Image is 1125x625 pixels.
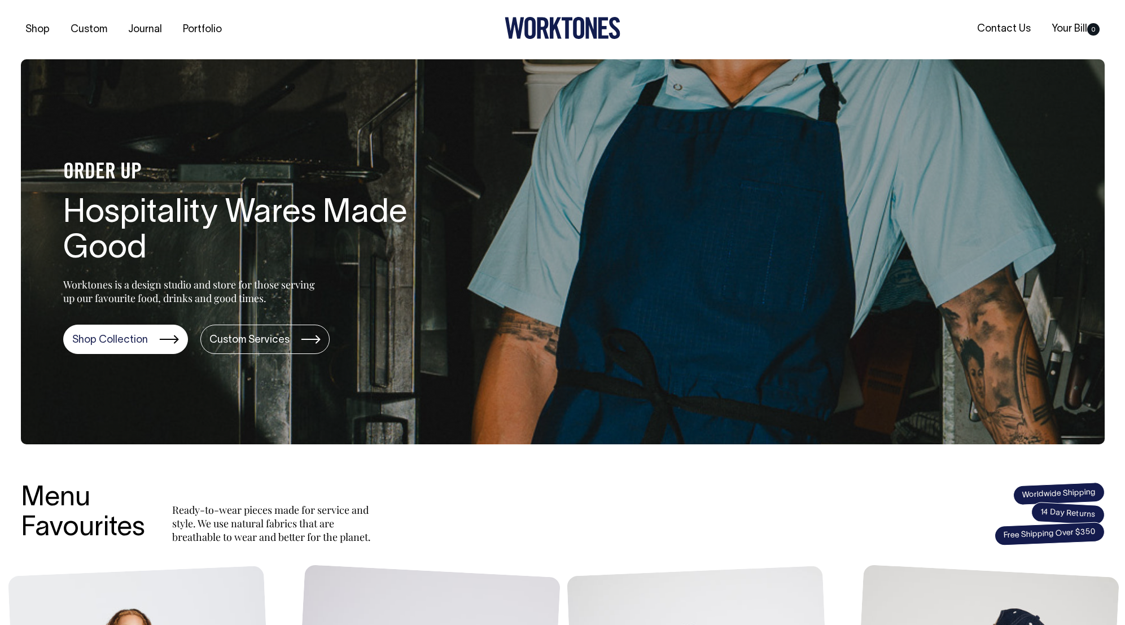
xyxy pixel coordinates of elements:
a: Journal [124,20,167,39]
p: Worktones is a design studio and store for those serving up our favourite food, drinks and good t... [63,278,320,305]
h4: ORDER UP [63,161,424,185]
a: Custom [66,20,112,39]
a: Contact Us [973,20,1035,38]
h3: Menu Favourites [21,484,145,544]
a: Custom Services [200,325,330,354]
h1: Hospitality Wares Made Good [63,196,424,268]
span: Worldwide Shipping [1013,482,1105,505]
p: Ready-to-wear pieces made for service and style. We use natural fabrics that are breathable to we... [172,503,375,544]
a: Your Bill0 [1047,20,1104,38]
span: 0 [1087,23,1100,36]
a: Shop Collection [63,325,188,354]
a: Portfolio [178,20,226,39]
a: Shop [21,20,54,39]
span: Free Shipping Over $350 [994,522,1105,546]
span: 14 Day Returns [1031,502,1105,526]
